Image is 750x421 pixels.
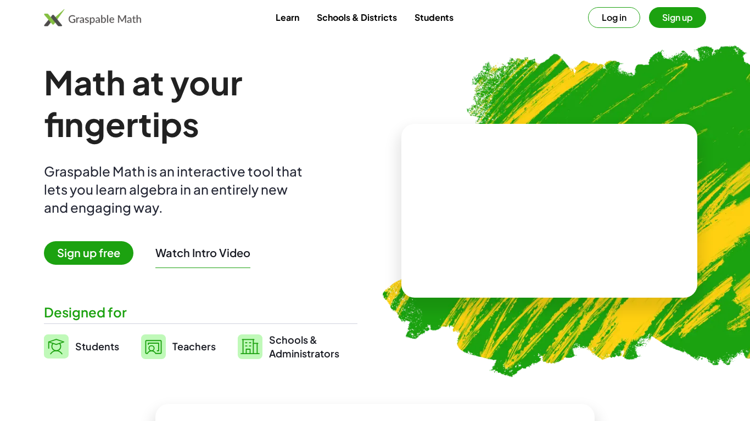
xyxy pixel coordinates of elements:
button: Log in [588,7,640,28]
div: Graspable Math is an interactive tool that lets you learn algebra in an entirely new and engaging... [44,162,307,217]
a: Students [406,7,462,27]
span: Sign up free [44,241,133,265]
img: svg%3e [238,334,262,359]
div: Designed for [44,303,357,321]
video: What is this? This is dynamic math notation. Dynamic math notation plays a central role in how Gr... [467,170,632,252]
a: Schools & Districts [308,7,406,27]
a: Students [44,333,119,360]
a: Schools &Administrators [238,333,339,360]
h1: Math at your fingertips [44,61,357,145]
button: Watch Intro Video [155,246,250,260]
img: svg%3e [141,334,166,359]
a: Learn [267,7,308,27]
span: Schools & Administrators [269,333,339,360]
span: Students [75,340,119,352]
button: Sign up [649,7,706,28]
span: Teachers [172,340,216,352]
img: svg%3e [44,334,69,359]
a: Teachers [141,333,216,360]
